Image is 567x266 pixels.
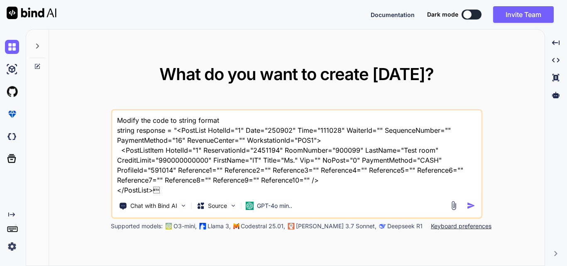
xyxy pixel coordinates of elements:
img: attachment [449,201,458,210]
img: GPT-4o mini [245,202,254,210]
p: Supported models: [111,222,163,230]
img: Pick Models [230,202,237,209]
span: What do you want to create [DATE]? [159,64,434,84]
img: claude [379,223,386,229]
p: Llama 3, [208,222,231,230]
textarea: Modify the code to string format string response = "<PostList HotelId="1" Date="250902" Time="111... [112,110,481,195]
img: premium [5,107,19,121]
p: Chat with Bind AI [130,202,177,210]
span: Dark mode [427,10,458,19]
img: darkCloudIdeIcon [5,129,19,144]
img: githubLight [5,85,19,99]
img: icon [467,201,475,210]
p: Keyboard preferences [431,222,491,230]
span: Documentation [371,11,415,18]
img: Bind AI [7,7,56,19]
img: Mistral-AI [233,223,239,229]
img: settings [5,239,19,254]
img: ai-studio [5,62,19,76]
img: GPT-4 [165,223,172,229]
p: Codestral 25.01, [241,222,285,230]
img: claude [288,223,294,229]
p: GPT-4o min.. [257,202,292,210]
button: Documentation [371,10,415,19]
img: Pick Tools [180,202,187,209]
p: Source [208,202,227,210]
p: O3-mini, [174,222,197,230]
p: Deepseek R1 [387,222,423,230]
img: Llama2 [199,223,206,229]
button: Invite Team [493,6,554,23]
p: [PERSON_NAME] 3.7 Sonnet, [296,222,376,230]
img: chat [5,40,19,54]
